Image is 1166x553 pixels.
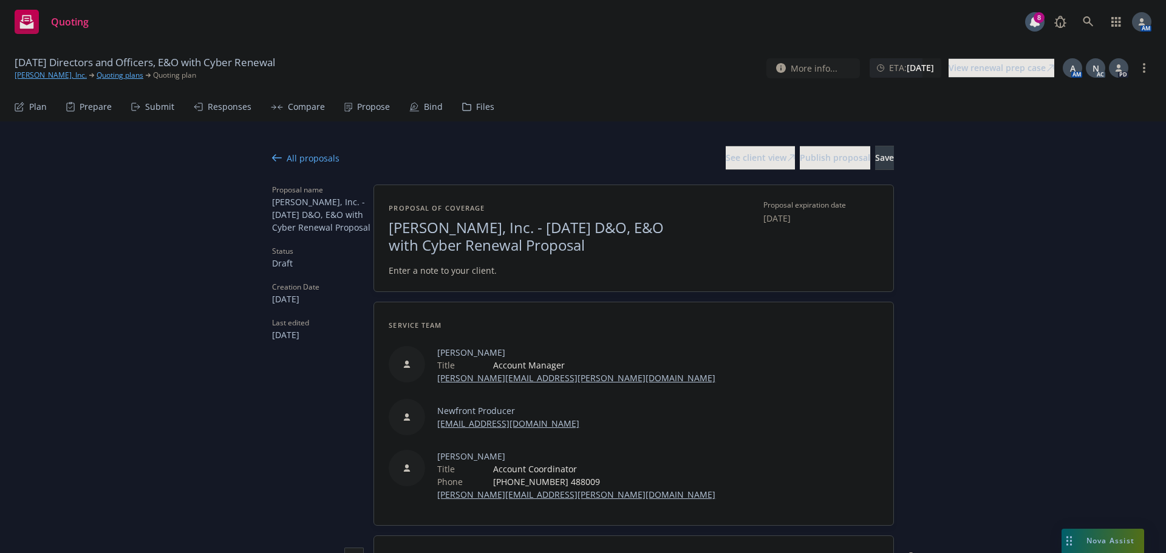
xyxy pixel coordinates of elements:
[476,102,494,112] div: Files
[1076,10,1100,34] a: Search
[389,321,442,330] span: Service Team
[437,489,715,500] a: [PERSON_NAME][EMAIL_ADDRESS][PERSON_NAME][DOMAIN_NAME]
[15,70,87,81] a: [PERSON_NAME], Inc.
[875,146,894,170] button: Save
[272,152,339,165] div: All proposals
[272,328,373,341] span: [DATE]
[437,404,579,417] span: Newfront Producer
[153,70,196,81] span: Quoting plan
[1062,529,1144,553] button: Nova Assist
[437,359,455,371] span: Title
[1137,61,1151,75] a: more
[800,146,870,170] button: Publish proposal
[437,418,579,429] a: [EMAIL_ADDRESS][DOMAIN_NAME]
[29,102,47,112] div: Plan
[272,195,373,234] span: [PERSON_NAME], Inc. - [DATE] D&O, E&O with Cyber Renewal Proposal
[437,372,715,384] a: [PERSON_NAME][EMAIL_ADDRESS][PERSON_NAME][DOMAIN_NAME]
[389,203,485,212] span: Proposal of coverage
[875,152,894,163] span: Save
[272,257,373,270] span: Draft
[437,475,463,488] span: Phone
[51,17,89,27] span: Quoting
[288,102,325,112] div: Compare
[272,317,373,328] span: Last edited
[1062,529,1077,553] div: Drag to move
[357,102,390,112] div: Propose
[949,58,1054,78] a: View renewal prep case
[389,219,686,254] span: [PERSON_NAME], Inc. - [DATE] D&O, E&O with Cyber Renewal Proposal
[437,463,455,475] span: Title
[437,346,715,359] span: [PERSON_NAME]
[272,185,373,195] span: Proposal name
[889,61,934,74] span: ETA :
[726,146,795,170] button: See client view
[1093,62,1099,75] span: N
[493,463,715,475] span: Account Coordinator
[800,152,870,163] span: Publish proposal
[15,55,275,70] span: [DATE] Directors and Officers, E&O with Cyber Renewal
[791,62,837,75] span: More info...
[1086,535,1134,546] span: Nova Assist
[80,102,112,112] div: Prepare
[424,102,443,112] div: Bind
[763,200,846,211] span: Proposal expiration date
[907,62,934,73] strong: [DATE]
[97,70,143,81] a: Quoting plans
[10,5,94,39] a: Quoting
[1034,12,1045,23] div: 8
[272,293,373,305] span: [DATE]
[1070,62,1076,75] span: A
[1048,10,1072,34] a: Report a Bug
[766,58,860,78] button: More info...
[272,282,373,293] span: Creation Date
[949,59,1054,77] div: View renewal prep case
[493,359,715,371] span: Account Manager
[437,450,715,463] span: [PERSON_NAME]
[145,102,174,112] div: Submit
[272,246,373,257] span: Status
[1104,10,1128,34] a: Switch app
[763,212,791,225] button: [DATE]
[726,146,795,169] div: See client view
[493,475,715,488] span: [PHONE_NUMBER] 488009
[208,102,251,112] div: Responses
